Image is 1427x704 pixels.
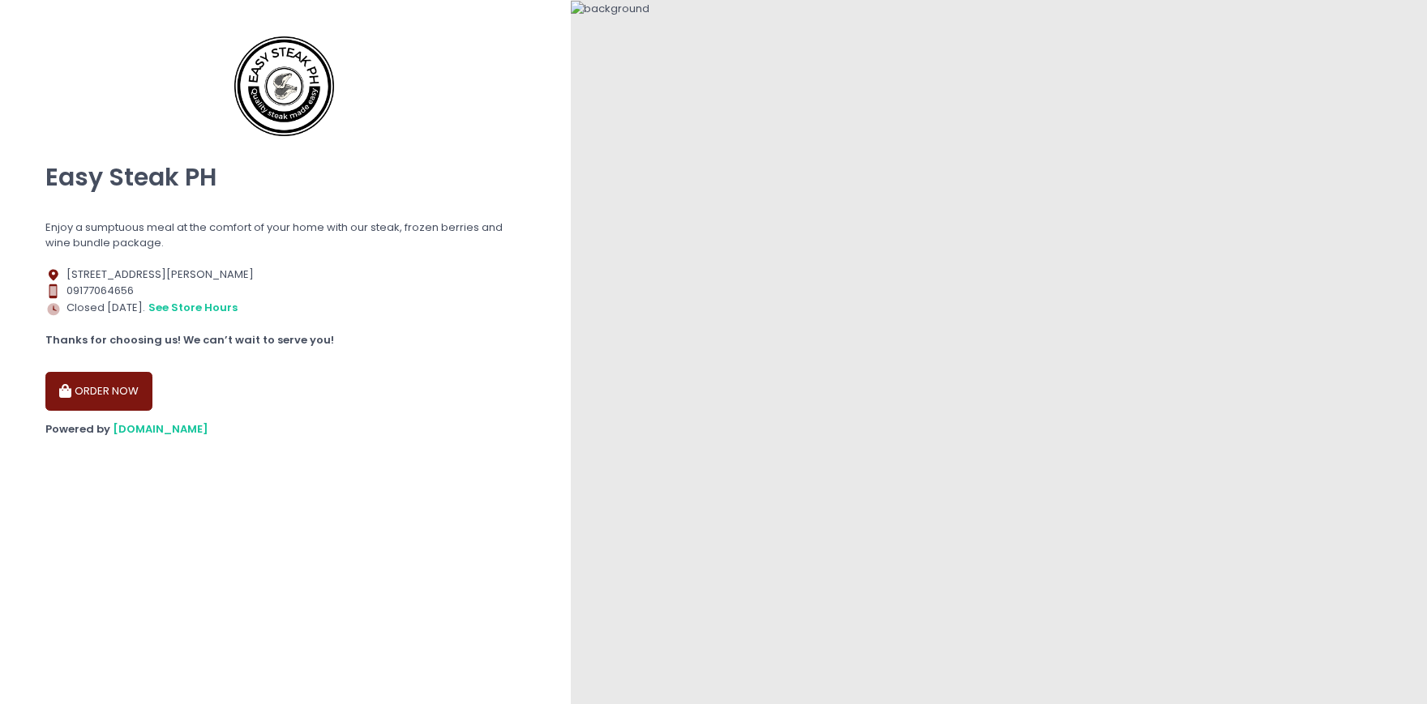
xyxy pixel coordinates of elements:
button: ORDER NOW [45,372,152,411]
div: 09177064656 [45,283,525,299]
div: Closed [DATE]. [45,299,525,317]
div: [STREET_ADDRESS][PERSON_NAME] [45,267,525,283]
b: Thanks for choosing us! We can’t wait to serve you! [45,332,334,348]
img: Easy Steak PH [222,24,344,146]
div: Enjoy a sumptuous meal at the comfort of your home with our steak, frozen berries and wine bundle... [45,220,525,251]
button: see store hours [148,299,238,317]
div: Easy Steak PH [45,146,525,209]
img: background [571,1,649,17]
div: Powered by [45,421,525,437]
a: [DOMAIN_NAME] [113,421,208,437]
